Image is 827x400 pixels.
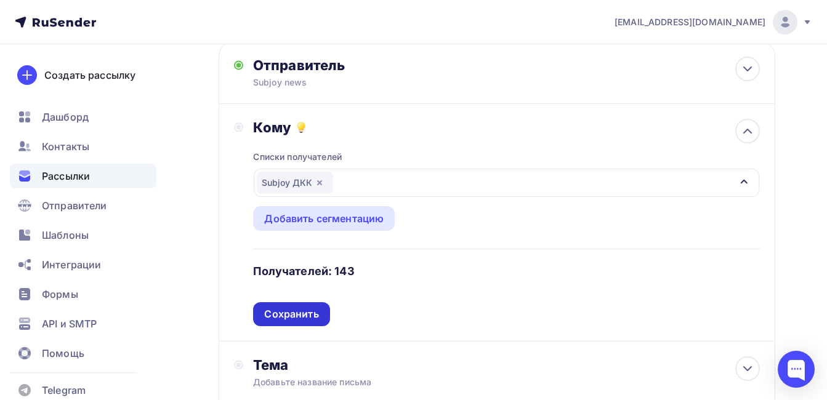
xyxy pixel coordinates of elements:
span: Дашборд [42,110,89,124]
div: Subjoy news [253,76,493,89]
a: Рассылки [10,164,156,188]
a: Контакты [10,134,156,159]
button: Subjoy ДКК [253,168,760,198]
a: Дашборд [10,105,156,129]
span: API и SMTP [42,316,97,331]
div: Subjoy ДКК [257,172,333,194]
div: Отправитель [253,57,520,74]
div: Списки получателей [253,151,342,163]
span: [EMAIL_ADDRESS][DOMAIN_NAME] [615,16,765,28]
span: Контакты [42,139,89,154]
div: Создать рассылку [44,68,135,82]
h4: Получателей: 143 [253,264,354,279]
a: [EMAIL_ADDRESS][DOMAIN_NAME] [615,10,812,34]
span: Отправители [42,198,107,213]
span: Рассылки [42,169,90,183]
span: Интеграции [42,257,101,272]
div: Кому [253,119,760,136]
span: Telegram [42,383,86,398]
a: Шаблоны [10,223,156,247]
a: Отправители [10,193,156,218]
div: Добавьте название письма [253,376,472,388]
span: Шаблоны [42,228,89,242]
span: Формы [42,287,78,302]
div: Тема [253,356,496,374]
span: Помощь [42,346,84,361]
div: Сохранить [264,307,318,321]
a: Формы [10,282,156,306]
div: Добавить сегментацию [264,211,384,226]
